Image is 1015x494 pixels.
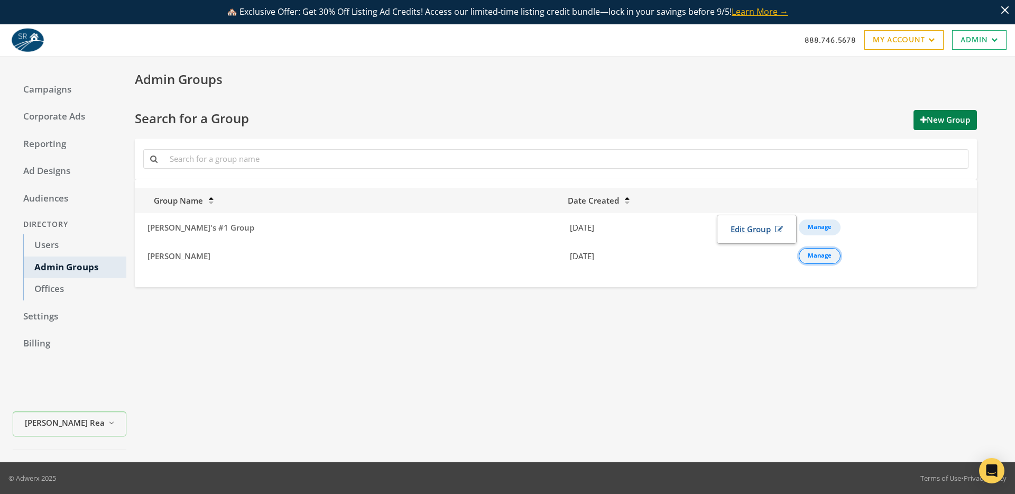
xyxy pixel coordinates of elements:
a: Settings [13,306,126,328]
a: Ad Designs [13,160,126,182]
a: Privacy Policy [964,473,1007,483]
a: Offices [23,278,126,300]
div: Directory [13,215,126,234]
span: Admin Groups [135,69,223,89]
a: Users [23,234,126,257]
div: Open Intercom Messenger [979,458,1004,483]
input: Search for a group name [163,149,968,169]
button: Manage [799,248,841,264]
a: Corporate Ads [13,106,126,128]
a: Terms of Use [920,473,961,483]
a: My Account [864,30,944,50]
i: Search for a group name [150,155,158,163]
a: Admin Groups [23,257,126,279]
span: Search for a Group [135,110,249,130]
div: Manage [808,255,832,257]
a: Campaigns [13,79,126,101]
a: Reporting [13,133,126,155]
span: [PERSON_NAME]'s #1 Group [147,222,254,233]
span: [PERSON_NAME] Realty [25,417,104,429]
span: Date Created [568,195,619,206]
a: Audiences [13,188,126,210]
button: [PERSON_NAME] Realty [13,411,126,436]
span: [PERSON_NAME] [147,251,210,261]
p: © Adwerx 2025 [8,473,56,483]
a: Billing [13,333,126,355]
img: Adwerx [8,27,47,53]
a: 888.746.5678 [805,34,856,45]
a: Admin [952,30,1007,50]
button: New Group [914,110,977,130]
a: Edit Group [724,219,790,239]
td: [DATE] [561,242,792,270]
div: Manage [808,227,832,228]
button: Manage [799,219,841,235]
td: [DATE] [561,213,792,242]
span: Group Name [141,195,203,206]
div: • [920,473,1007,483]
